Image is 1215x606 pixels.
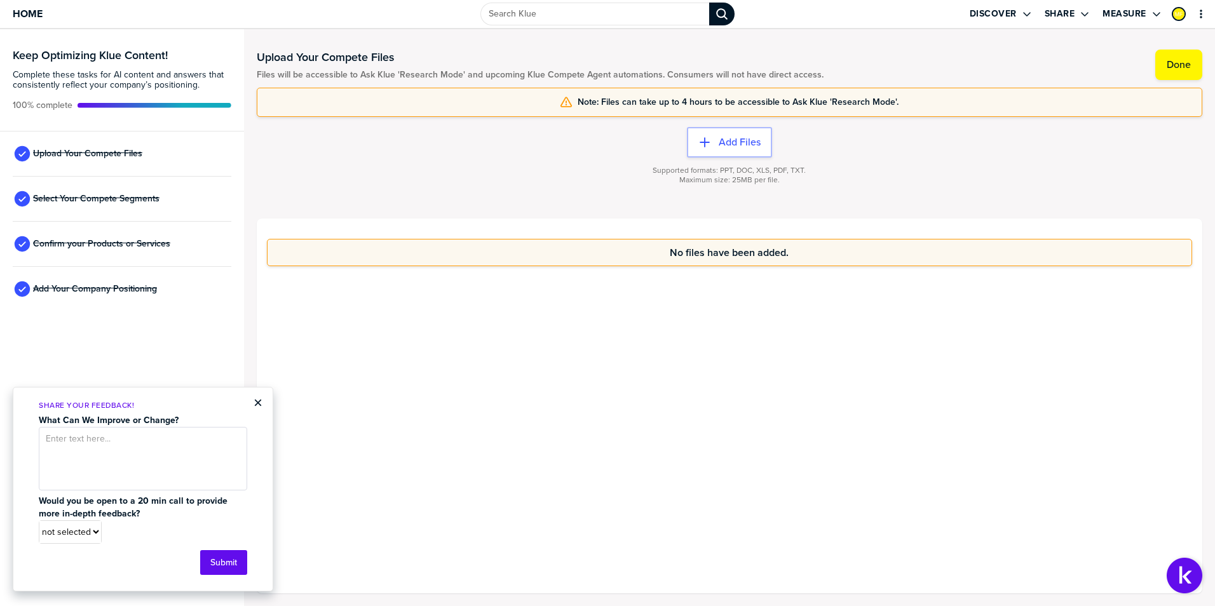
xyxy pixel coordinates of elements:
strong: What Can We Improve or Change? [39,414,179,427]
span: Files will be accessible to Ask Klue 'Research Mode' and upcoming Klue Compete Agent automations.... [257,70,824,80]
button: Submit [200,550,247,575]
button: Close [254,395,262,410]
label: Add Files [719,136,761,149]
span: Upload Your Compete Files [33,149,142,159]
span: Maximum size: 25MB per file. [679,175,780,185]
button: Open Support Center [1167,558,1202,593]
label: Done [1167,58,1191,71]
img: 781207ed1481c00c65955b44c3880d9b-sml.png [1173,8,1184,20]
h1: Upload Your Compete Files [257,50,824,65]
span: No files have been added. [670,247,789,258]
span: Supported formats: PPT, DOC, XLS, PDF, TXT. [653,166,806,175]
span: Complete these tasks for AI content and answers that consistently reflect your company’s position... [13,70,231,90]
span: Add Your Company Positioning [33,284,157,294]
span: Select Your Compete Segments [33,194,160,204]
span: Note: Files can take up to 4 hours to be accessible to Ask Klue 'Research Mode'. [578,97,899,107]
strong: Would you be open to a 20 min call to provide more in-depth feedback? [39,494,230,520]
h3: Keep Optimizing Klue Content! [13,50,231,61]
div: Maico Ferreira [1172,7,1186,21]
label: Discover [970,8,1017,20]
label: Measure [1103,8,1146,20]
div: Search Klue [709,3,735,25]
input: Search Klue [480,3,709,25]
p: Share Your Feedback! [39,400,247,411]
label: Share [1045,8,1075,20]
span: Confirm your Products or Services [33,239,170,249]
span: Home [13,8,43,19]
a: Edit Profile [1171,6,1187,22]
span: Active [13,100,72,111]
